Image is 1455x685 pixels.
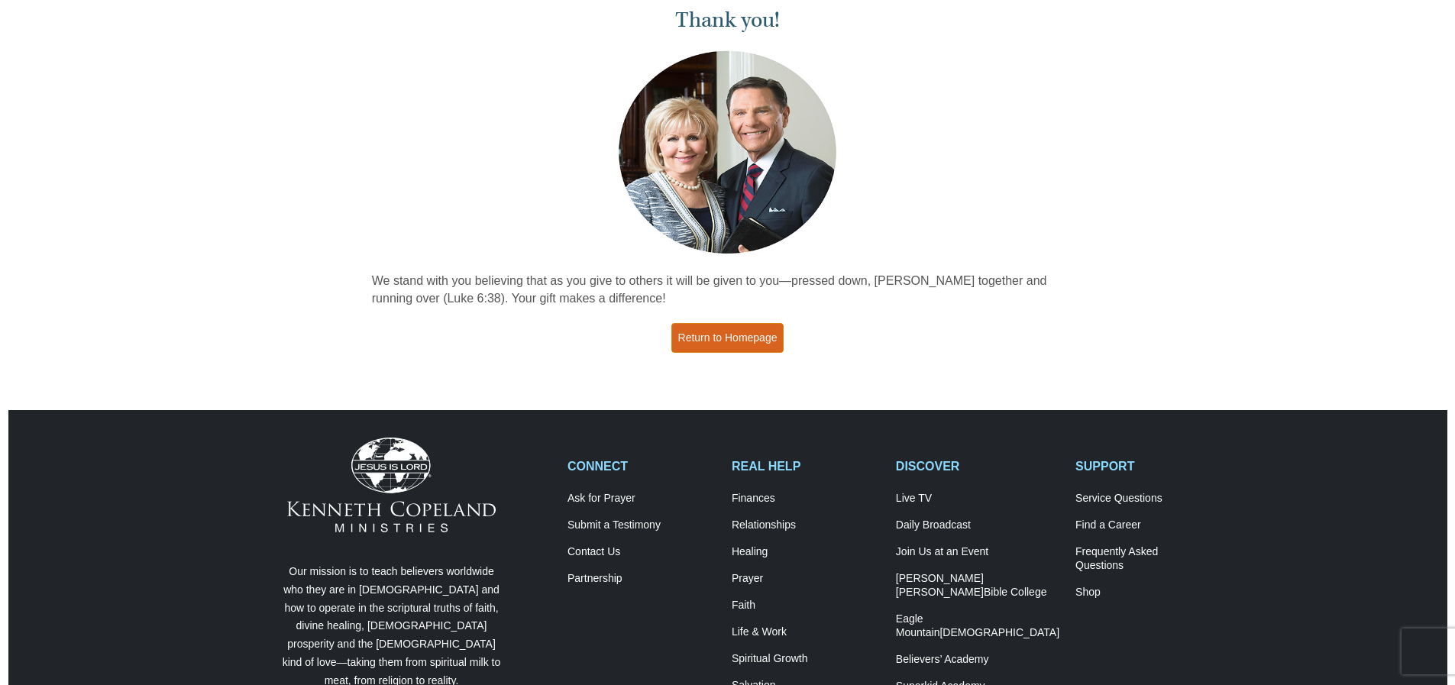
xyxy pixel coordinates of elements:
a: Prayer [732,572,880,586]
a: [PERSON_NAME] [PERSON_NAME]Bible College [896,572,1059,599]
h2: SUPPORT [1075,459,1224,473]
a: Live TV [896,492,1059,506]
a: Believers’ Academy [896,653,1059,667]
a: Finances [732,492,880,506]
a: Daily Broadcast [896,519,1059,532]
h1: Thank you! [372,8,1084,33]
a: Frequently AskedQuestions [1075,545,1224,573]
a: Faith [732,599,880,612]
a: Find a Career [1075,519,1224,532]
span: Bible College [984,586,1047,598]
img: Kenneth Copeland Ministries [287,438,496,532]
h2: CONNECT [567,459,716,473]
img: Kenneth and Gloria [615,47,840,257]
a: Relationships [732,519,880,532]
a: Eagle Mountain[DEMOGRAPHIC_DATA] [896,612,1059,640]
p: We stand with you believing that as you give to others it will be given to you—pressed down, [PER... [372,273,1084,308]
a: Shop [1075,586,1224,599]
a: Return to Homepage [671,323,784,353]
a: Life & Work [732,625,880,639]
a: Service Questions [1075,492,1224,506]
a: Spiritual Growth [732,652,880,666]
h2: DISCOVER [896,459,1059,473]
a: Healing [732,545,880,559]
h2: REAL HELP [732,459,880,473]
a: Ask for Prayer [567,492,716,506]
a: Submit a Testimony [567,519,716,532]
span: [DEMOGRAPHIC_DATA] [939,626,1059,638]
a: Partnership [567,572,716,586]
a: Join Us at an Event [896,545,1059,559]
a: Contact Us [567,545,716,559]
